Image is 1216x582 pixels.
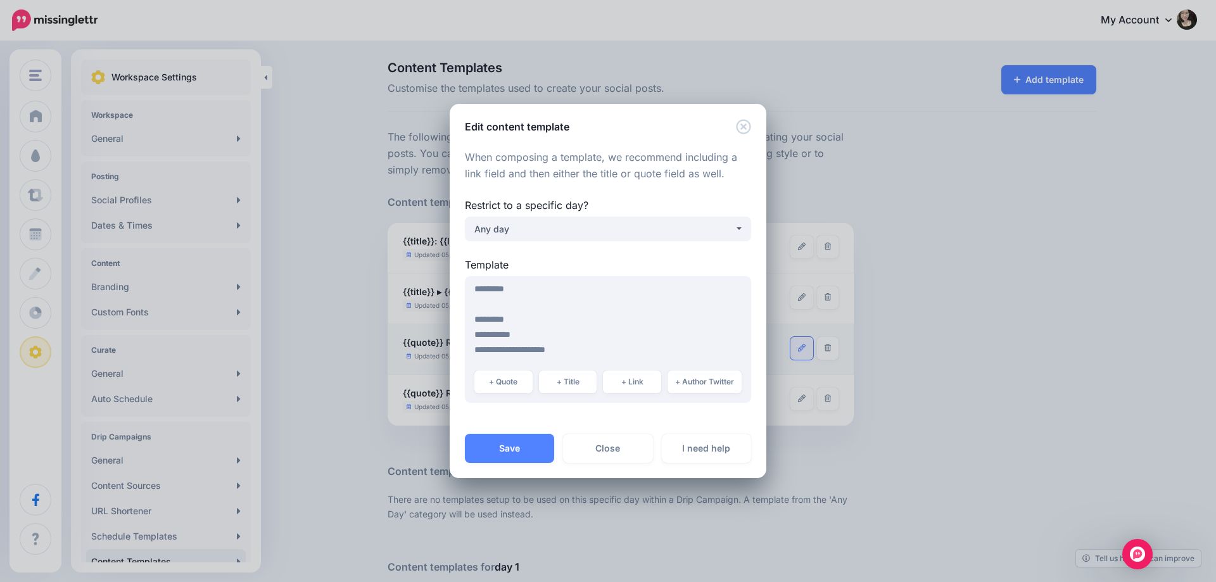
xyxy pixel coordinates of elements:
button: + Quote [474,370,533,393]
div: Any day [474,222,734,237]
p: When composing a template, we recommend including a link field and then either the title or quote... [465,149,751,182]
h5: Edit content template [465,119,569,134]
button: + Author Twitter [668,370,742,393]
a: Close [563,434,652,463]
button: + Link [603,370,661,393]
div: Open Intercom Messenger [1122,539,1153,569]
button: Close [736,119,751,135]
label: Template [465,257,751,272]
a: I need help [662,434,751,463]
button: Any day [465,217,751,241]
label: Restrict to a specific day? [465,198,751,213]
button: + Title [539,370,597,393]
button: Save [465,434,554,463]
